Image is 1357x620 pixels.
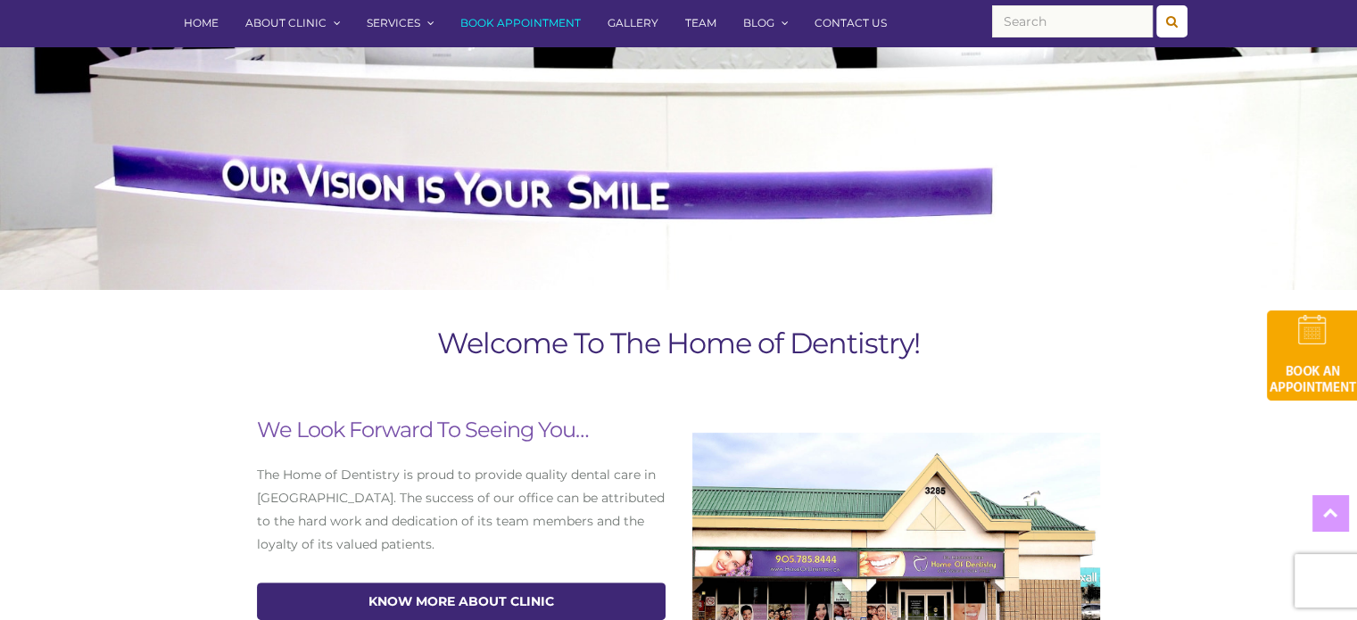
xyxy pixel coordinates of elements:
[257,463,666,556] p: The Home of Dentistry is proud to provide quality dental care in [GEOGRAPHIC_DATA]. The success o...
[1312,495,1348,531] a: Top
[170,326,1187,361] h1: Welcome To The Home of Dentistry!
[257,583,666,620] a: know more about Clinic
[992,5,1153,37] input: Search
[257,415,666,445] h2: We Look Forward To Seeing You…
[1267,310,1357,401] img: book-an-appointment-hod-gld.png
